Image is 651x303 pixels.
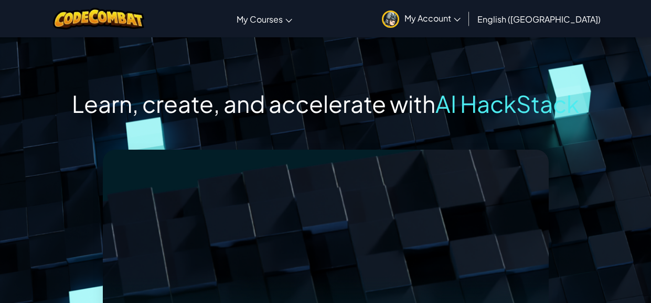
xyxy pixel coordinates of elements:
span: AI HackStack [435,89,579,118]
span: My Courses [237,14,283,25]
a: My Account [377,2,466,35]
img: avatar [382,11,399,28]
span: English ([GEOGRAPHIC_DATA]) [477,14,601,25]
img: CodeCombat logo [53,8,145,29]
a: My Courses [231,5,297,33]
span: My Account [404,13,461,24]
span: Learn, create, and accelerate with [72,89,435,118]
a: English ([GEOGRAPHIC_DATA]) [472,5,606,33]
